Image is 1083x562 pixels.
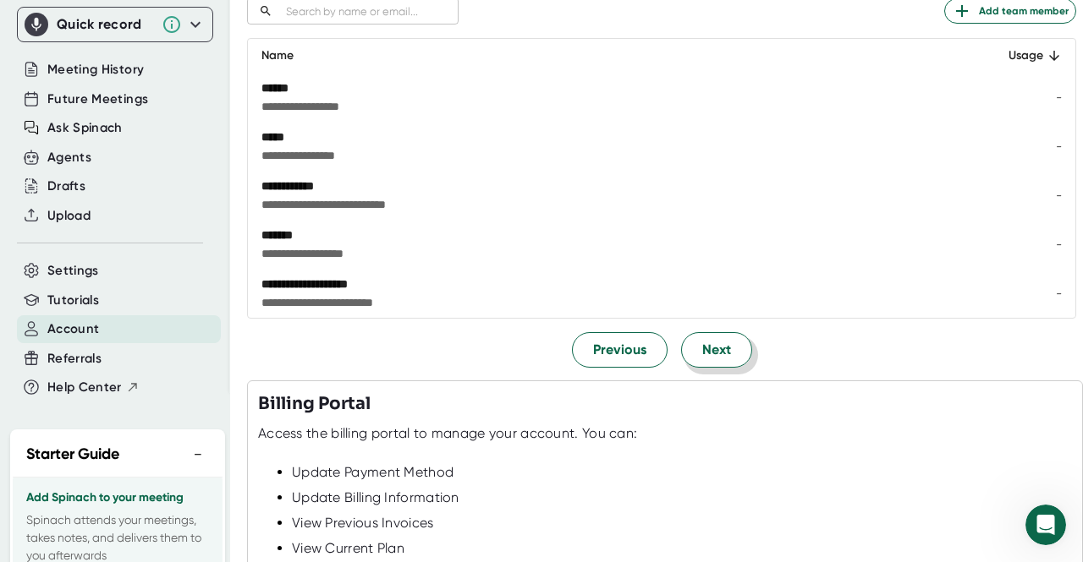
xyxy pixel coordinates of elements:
[1025,505,1066,545] iframe: Intercom live chat
[263,346,283,367] img: Profile image for Fin
[974,269,1075,318] td: -
[17,227,322,316] div: Recent messageProfile image for FinIf you still need help with identifying the Spinach host or ma...
[35,357,256,374] div: AI Agent and team can help
[268,449,295,461] span: Help
[34,177,305,206] p: How can we help?
[292,464,1072,481] div: Update Payment Method
[593,340,646,360] span: Previous
[47,378,122,397] span: Help Center
[35,242,304,259] div: Recent message
[187,442,209,467] button: −
[47,291,99,310] button: Tutorials
[47,206,91,226] button: Upload
[47,349,102,368] button: Referrals
[258,425,637,442] div: Access the billing portal to manage your account. You can:
[261,46,960,66] div: Name
[47,177,85,196] button: Drafts
[291,27,322,57] div: Close
[26,443,119,466] h2: Starter Guide
[96,284,155,302] div: • 39m ago
[702,340,731,360] span: Next
[987,46,1062,66] div: Usage
[974,220,1075,269] td: -
[572,332,668,368] button: Previous
[25,8,206,41] div: Quick record
[952,1,1069,21] span: Add team member
[974,171,1075,220] td: -
[18,253,321,315] div: Profile image for FinIf you still need help with identifying the Spinach host or managing your me...
[47,118,123,138] button: Ask Spinach
[279,2,459,21] input: Search by name or email...
[258,391,371,417] h3: Billing Portal
[47,90,148,109] button: Future Meetings
[47,60,144,79] button: Meeting History
[47,378,140,397] button: Help Center
[113,406,225,474] button: Messages
[75,284,92,302] div: Fin
[974,122,1075,171] td: -
[140,449,199,461] span: Messages
[292,540,1072,557] div: View Current Plan
[292,489,1072,506] div: Update Billing Information
[681,332,752,368] button: Next
[35,267,69,301] img: Profile image for Fin
[974,73,1075,122] td: -
[292,515,1072,532] div: View Previous Invoices
[226,406,338,474] button: Help
[34,32,61,59] img: logo
[245,27,279,61] img: Profile image for Yoav
[35,339,256,357] div: Ask a question
[57,16,153,33] div: Quick record
[26,491,209,505] h3: Add Spinach to your meeting
[37,449,75,461] span: Home
[17,325,322,389] div: Ask a questionAI Agent and team can helpProfile image for Fin
[47,261,99,281] button: Settings
[34,120,305,177] p: Hi! Need help using Spinach AI?👋
[47,319,99,339] button: Account
[47,148,91,167] button: Agents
